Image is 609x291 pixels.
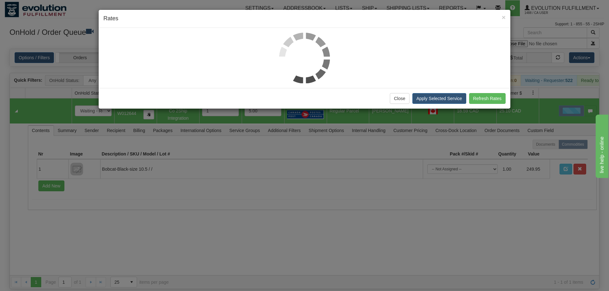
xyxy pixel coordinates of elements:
h4: Rates [103,15,506,23]
span: × [502,14,506,21]
button: Refresh Rates [469,93,506,104]
iframe: chat widget [594,113,608,178]
img: loader.gif [279,33,330,83]
button: Close [502,14,506,21]
button: Apply Selected Service [412,93,466,104]
button: Close [390,93,409,104]
div: live help - online [5,4,59,11]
